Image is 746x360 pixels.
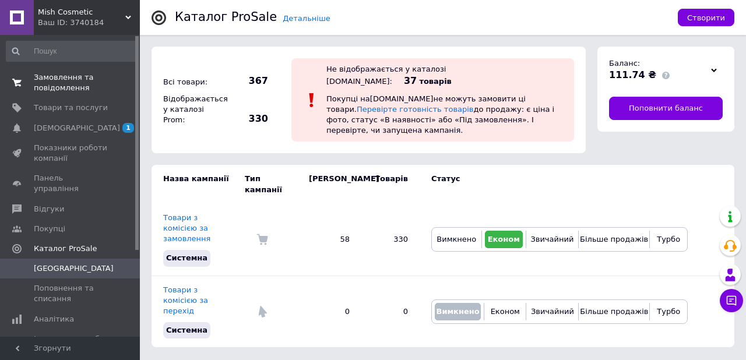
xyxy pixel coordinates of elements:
[34,72,108,93] span: Замовлення та повідомлення
[38,17,140,28] div: Ваш ID: 3740184
[163,285,208,315] a: Товари з комісією за перехід
[437,235,476,243] span: Вимкнено
[609,97,723,120] a: Поповнити баланс
[34,103,108,113] span: Товари та послуги
[530,235,573,243] span: Звичайний
[256,306,268,317] img: Комісія за перехід
[34,283,108,304] span: Поповнення та списання
[529,303,575,320] button: Звичайний
[227,112,268,125] span: 330
[531,307,574,316] span: Звичайний
[122,123,134,133] span: 1
[361,165,420,203] td: Товарів
[488,235,520,243] span: Економ
[160,91,224,129] div: Відображається у каталозі Prom:
[34,224,65,234] span: Покупці
[6,41,138,62] input: Пошук
[580,235,648,243] span: Більше продажів
[436,307,479,316] span: Вимкнено
[529,231,575,248] button: Звичайний
[34,123,120,133] span: [DEMOGRAPHIC_DATA]
[485,231,523,248] button: Економ
[657,235,680,243] span: Турбо
[491,307,520,316] span: Економ
[419,77,451,86] span: товарів
[435,303,481,320] button: Вимкнено
[629,103,703,114] span: Поповнити баланс
[582,303,646,320] button: Більше продажів
[297,165,361,203] td: [PERSON_NAME]
[245,165,297,203] td: Тип кампанії
[256,234,268,245] img: Комісія за замовлення
[166,326,207,334] span: Системна
[283,14,330,23] a: Детальніше
[687,13,725,22] span: Створити
[163,213,210,243] a: Товари з комісією за замовлення
[297,204,361,276] td: 58
[34,243,97,254] span: Каталог ProSale
[678,9,734,26] button: Створити
[227,75,268,87] span: 367
[609,59,640,68] span: Баланс:
[34,314,74,324] span: Аналітика
[152,165,245,203] td: Назва кампанії
[38,7,125,17] span: Mish Cosmetic
[361,204,420,276] td: 330
[404,75,417,86] span: 37
[420,165,688,203] td: Статус
[303,91,321,109] img: :exclamation:
[34,173,108,194] span: Панель управління
[297,276,361,347] td: 0
[582,231,646,248] button: Більше продажів
[435,231,478,248] button: Вимкнено
[357,105,474,114] a: Перевірте готовність товарів
[653,303,684,320] button: Турбо
[361,276,420,347] td: 0
[720,289,743,312] button: Чат з покупцем
[166,253,207,262] span: Системна
[160,74,224,90] div: Всі товари:
[326,65,446,86] div: Не відображається у каталозі [DOMAIN_NAME]:
[580,307,648,316] span: Більше продажів
[326,94,554,135] span: Покупці на [DOMAIN_NAME] не можуть замовити ці товари. до продажу: є ціна і фото, статус «В наявн...
[34,204,64,214] span: Відгуки
[34,263,114,274] span: [GEOGRAPHIC_DATA]
[609,69,656,80] span: 111.74 ₴
[34,143,108,164] span: Показники роботи компанії
[487,303,523,320] button: Економ
[653,231,684,248] button: Турбо
[657,307,680,316] span: Турбо
[175,11,277,23] div: Каталог ProSale
[34,334,108,355] span: Інструменти веб-майстра та SEO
